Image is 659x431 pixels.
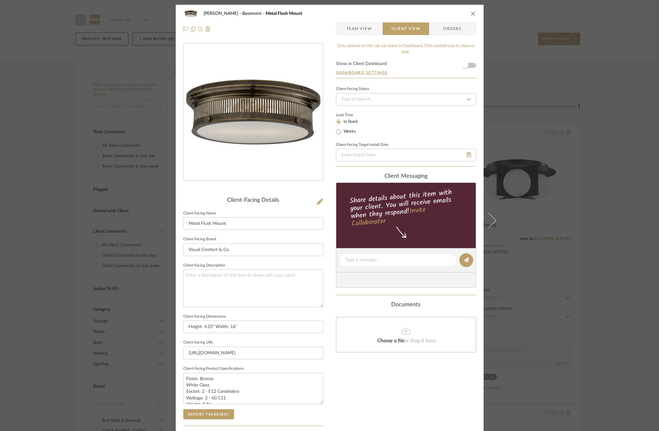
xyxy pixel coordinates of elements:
div: client Messaging [336,173,476,180]
label: Weeks [342,129,356,135]
span: Team View [346,22,372,35]
input: Type to Search… [336,93,476,106]
div: Only content on this tab can share to Dashboard. Click eyeball icon to show or hide. [336,43,476,55]
label: Lead Time [336,112,368,118]
span: Metal Flush Mount [266,11,302,16]
span: [PERSON_NAME] [203,11,242,16]
div: Share details about this item with your client. You will receive emails when they respond! [335,187,477,229]
input: Enter item URL [183,347,323,359]
input: Enter Install Date [336,149,476,161]
img: 8e436e2d-d489-4cf5-8975-2844b5b342a7_436x436.jpg [185,44,322,181]
label: Client-Facing Brand [183,238,216,241]
button: Dashboard Settings [336,70,388,75]
button: close [470,11,476,16]
div: Client-Facing Details [183,197,323,204]
div: Documents [336,302,476,308]
label: Client-Facing Description [183,264,225,267]
input: Enter Client-Facing Item Name [183,217,323,230]
input: Enter Client-Facing Brand [183,243,323,256]
span: Orders [436,22,468,35]
input: Enter item dimensions [183,320,323,333]
div: 0 [184,44,323,181]
span: Basement [242,11,266,16]
label: Client-Facing Product Specifications [183,367,244,370]
span: Client View [391,22,421,35]
label: Client-Facing Dimensions [183,315,226,318]
div: Client-Facing Status [336,87,369,91]
button: Export Tearsheet [183,409,234,419]
label: In Stock [342,119,358,125]
mat-radio-group: Select item type [336,118,368,135]
img: Remove from project [205,27,210,32]
label: Client-Facing Name [183,212,216,215]
label: Client-Facing URL [183,341,213,344]
span: Choose a file [377,338,404,343]
span: or drag it here. [404,338,437,343]
img: 8e436e2d-d489-4cf5-8975-2844b5b342a7_48x40.jpg [183,7,198,20]
label: Client-Facing Target Install Date [336,143,388,147]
